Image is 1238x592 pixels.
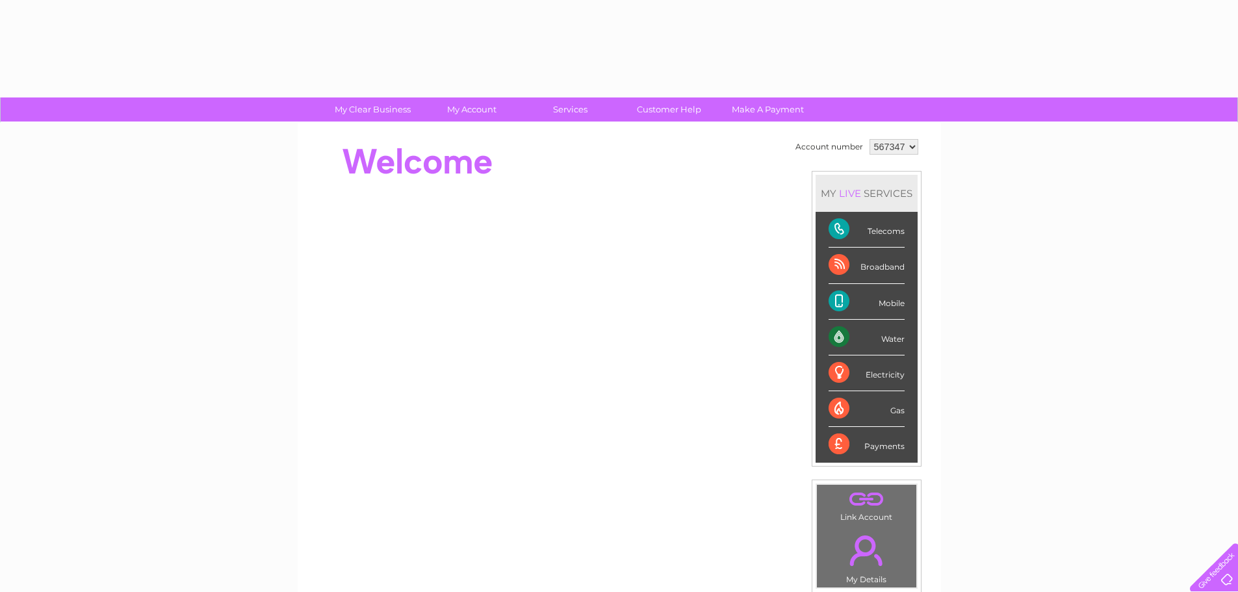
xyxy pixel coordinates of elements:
[829,212,905,248] div: Telecoms
[820,488,913,511] a: .
[714,97,821,122] a: Make A Payment
[820,528,913,573] a: .
[816,484,917,525] td: Link Account
[829,248,905,283] div: Broadband
[792,136,866,158] td: Account number
[829,320,905,355] div: Water
[829,284,905,320] div: Mobile
[615,97,723,122] a: Customer Help
[319,97,426,122] a: My Clear Business
[816,524,917,588] td: My Details
[836,187,864,199] div: LIVE
[816,175,918,212] div: MY SERVICES
[829,391,905,427] div: Gas
[829,355,905,391] div: Electricity
[829,427,905,462] div: Payments
[517,97,624,122] a: Services
[418,97,525,122] a: My Account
